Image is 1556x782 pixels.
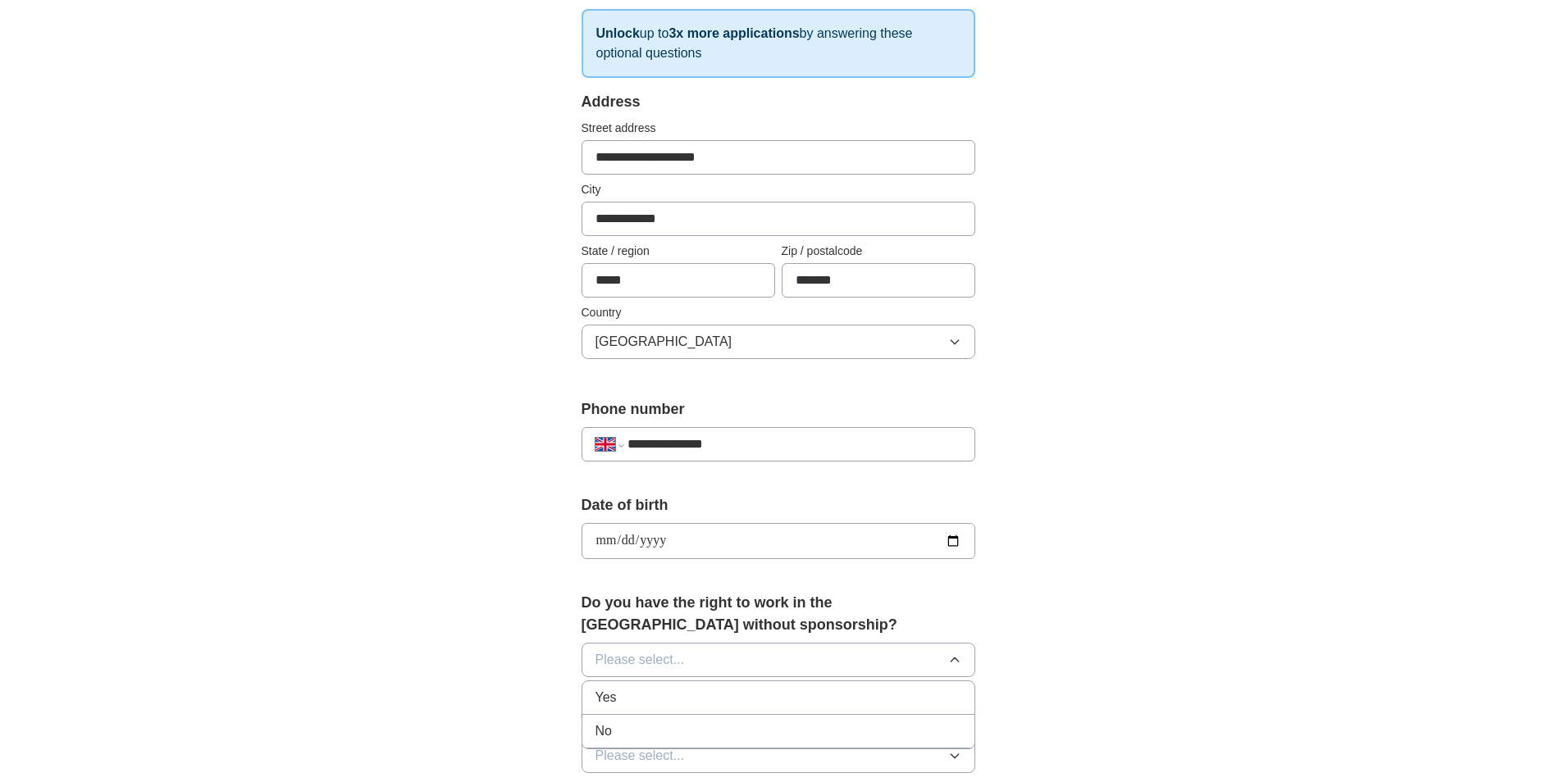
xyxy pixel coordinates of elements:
strong: 3x more applications [668,26,799,40]
label: Do you have the right to work in the [GEOGRAPHIC_DATA] without sponsorship? [582,592,975,636]
label: City [582,181,975,198]
span: [GEOGRAPHIC_DATA] [595,332,732,352]
strong: Unlock [596,26,640,40]
label: Street address [582,120,975,137]
span: Please select... [595,746,685,766]
label: Zip / postalcode [782,243,975,260]
p: up to by answering these optional questions [582,9,975,78]
button: [GEOGRAPHIC_DATA] [582,325,975,359]
span: No [595,721,612,741]
span: Please select... [595,650,685,670]
label: Phone number [582,398,975,421]
div: Address [582,91,975,113]
button: Please select... [582,643,975,677]
button: Please select... [582,739,975,773]
label: Date of birth [582,494,975,516]
label: Country [582,304,975,321]
span: Yes [595,688,617,707]
label: State / region [582,243,775,260]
